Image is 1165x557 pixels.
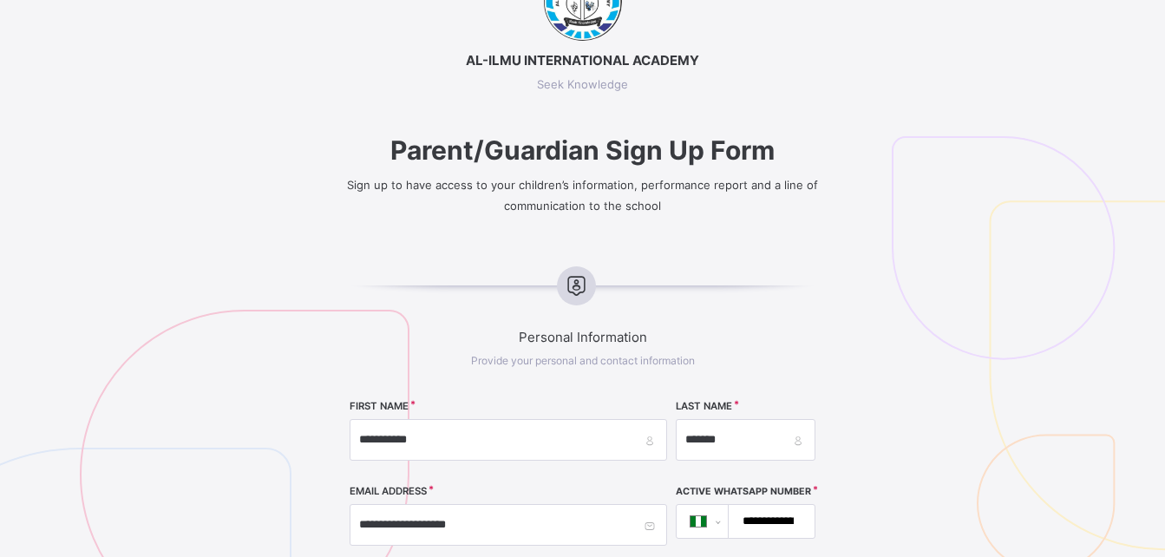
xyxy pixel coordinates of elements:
label: Active WhatsApp Number [676,486,811,497]
label: LAST NAME [676,400,732,412]
span: Seek Knowledge [291,77,874,91]
label: FIRST NAME [350,400,409,412]
span: AL-ILMU INTERNATIONAL ACADEMY [291,52,874,69]
span: Parent/Guardian Sign Up Form [291,134,874,166]
span: Sign up to have access to your children’s information, performance report and a line of communica... [347,178,818,213]
label: EMAIL ADDRESS [350,485,427,497]
span: Provide your personal and contact information [471,354,695,367]
span: Personal Information [291,329,874,345]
